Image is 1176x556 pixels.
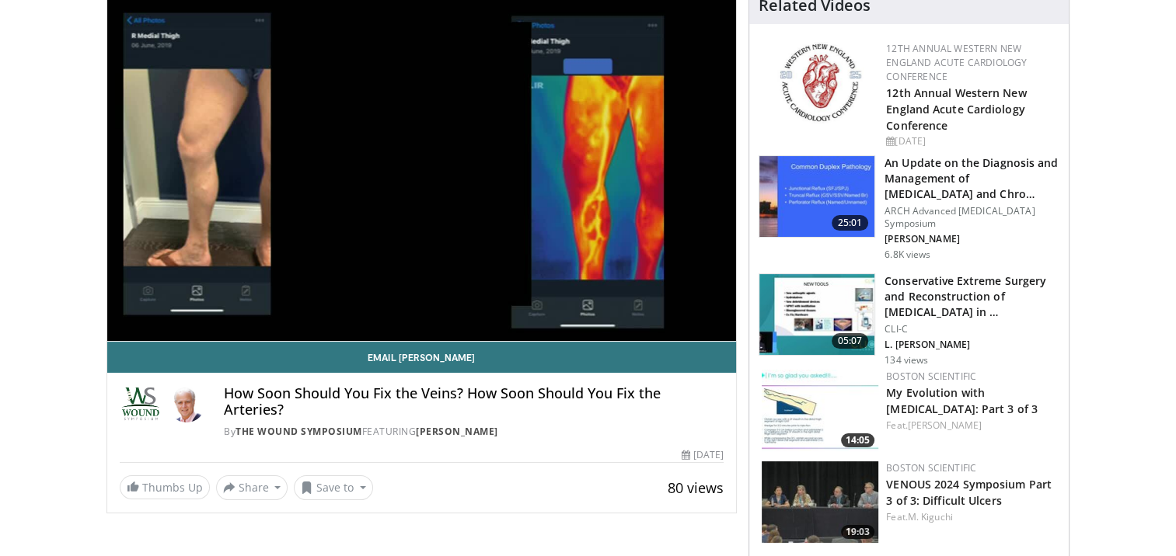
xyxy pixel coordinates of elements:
[236,425,362,438] a: The Wound Symposium
[832,333,869,349] span: 05:07
[885,273,1059,320] h3: Conservative Extreme Surgery and Reconstruction of [MEDICAL_DATA] in …
[885,155,1059,202] h3: An Update on the Diagnosis and Management of [MEDICAL_DATA] and Chro…
[759,156,874,237] img: 9upAlZOa1Rr5wgaX4xMDoxOjBrO-I4W8.150x105_q85_crop-smart_upscale.jpg
[841,525,874,539] span: 19:03
[224,425,724,439] div: By FEATURING
[885,248,930,261] p: 6.8K views
[668,478,724,497] span: 80 views
[886,42,1027,83] a: 12th Annual Western New England Acute Cardiology Conference
[886,419,1056,433] div: Feat.
[224,385,724,419] h4: How Soon Should You Fix the Veins? How Soon Should You Fix the Arteries?
[908,510,953,523] a: M. Kiguchi
[886,461,976,474] a: Boston Scientific
[885,205,1059,230] p: ARCH Advanced [MEDICAL_DATA] Symposium
[886,510,1056,524] div: Feat.
[120,385,162,422] img: The Wound Symposium
[886,385,1038,416] a: My Evolution with [MEDICAL_DATA]: Part 3 of 3
[682,448,724,462] div: [DATE]
[886,85,1026,133] a: 12th Annual Western New England Acute Cardiology Conference
[759,274,874,355] img: 6c7f954d-beca-4ab9-9887-2795dc07c877.150x105_q85_crop-smart_upscale.jpg
[762,370,878,451] a: 14:05
[885,339,1059,351] p: L. [PERSON_NAME]
[886,370,976,383] a: Boston Scientific
[886,477,1052,508] a: VENOUS 2024 Symposium Part 3 of 3: Difficult Ulcers
[885,233,1059,245] p: [PERSON_NAME]
[762,461,878,543] a: 19:03
[168,385,205,422] img: Avatar
[886,134,1056,148] div: [DATE]
[762,461,878,543] img: 5ca59e1b-fc86-4e25-b304-1ab8774ee220.150x105_q85_crop-smart_upscale.jpg
[107,342,737,373] a: Email [PERSON_NAME]
[294,475,373,500] button: Save to
[841,433,874,447] span: 14:05
[908,419,982,432] a: [PERSON_NAME]
[885,323,1059,335] p: CLI-C
[762,370,878,451] img: 2df4b9b9-c875-4e5b-86ab-fc11aa8b41c7.150x105_q85_crop-smart_upscale.jpg
[777,42,864,123] img: 0954f259-7907-4053-a817-32a96463ecc8.png.150x105_q85_autocrop_double_scale_upscale_version-0.2.png
[759,273,1059,367] a: 05:07 Conservative Extreme Surgery and Reconstruction of [MEDICAL_DATA] in … CLI-C L. [PERSON_NAM...
[759,155,1059,261] a: 25:01 An Update on the Diagnosis and Management of [MEDICAL_DATA] and Chro… ARCH Advanced [MEDICA...
[120,475,210,499] a: Thumbs Up
[832,215,869,231] span: 25:01
[885,354,928,367] p: 134 views
[216,475,288,500] button: Share
[416,425,498,438] a: [PERSON_NAME]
